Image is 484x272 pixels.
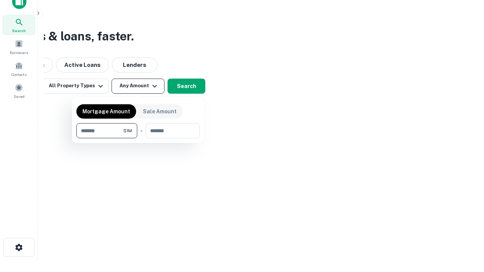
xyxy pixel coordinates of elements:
[82,107,130,116] p: Mortgage Amount
[143,107,177,116] p: Sale Amount
[123,127,132,134] span: $1M
[140,123,143,138] div: -
[446,187,484,224] iframe: Chat Widget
